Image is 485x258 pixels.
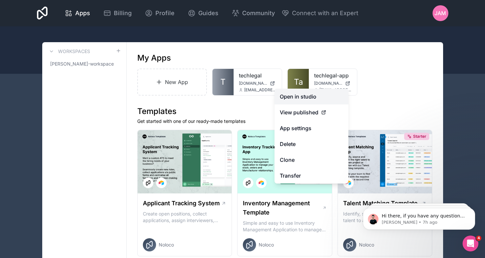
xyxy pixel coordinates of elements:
span: Connect with an Expert [292,9,358,18]
span: Profile [155,9,175,18]
a: Profile [140,6,180,20]
span: JAM [435,9,446,17]
h1: Talent Matching Template [343,199,418,208]
span: 4 [476,236,481,241]
span: [PERSON_NAME]-workspace [50,61,114,67]
span: Noloco [359,242,374,248]
a: [DOMAIN_NAME] [239,81,276,86]
p: Identify, source and match the right talent to an open project or position with our Talent Matchi... [343,211,427,224]
a: Transfer [275,168,348,184]
span: Billing [114,9,132,18]
a: Guides [182,6,224,20]
p: Create open positions, collect applications, assign interviewers, centralise candidate feedback a... [143,211,227,224]
a: [PERSON_NAME]-workspace [48,58,121,70]
span: Ta [294,77,303,87]
img: Airtable Logo [159,180,164,186]
h1: Applicant Tracking System [143,199,220,208]
h3: Workspaces [58,48,90,55]
span: View published [280,108,318,116]
span: Community [242,9,275,18]
span: [EMAIL_ADDRESS][DOMAIN_NAME] [319,87,352,93]
a: Apps [59,6,95,20]
a: Billing [98,6,137,20]
a: Ta [288,69,309,95]
a: App settings [275,120,348,136]
a: T [212,69,234,95]
img: Airtable Logo [346,180,351,186]
a: techlegal [239,72,276,79]
a: New App [137,69,207,96]
span: [DOMAIN_NAME] [239,81,267,86]
a: Community [226,6,280,20]
p: Simple and easy to use Inventory Management Application to manage your stock, orders and Manufact... [243,220,327,233]
a: Workspaces [48,47,90,55]
h1: Templates [137,106,433,117]
span: [DOMAIN_NAME] [314,81,342,86]
span: Guides [198,9,218,18]
button: Connect with an Expert [281,9,358,18]
button: Delete [275,136,348,152]
iframe: Intercom notifications message [353,194,485,240]
a: View published [275,104,348,120]
span: Noloco [259,242,274,248]
a: Open in studio [275,89,348,104]
img: Airtable Logo [259,180,264,186]
span: Starter [413,134,426,139]
a: Clone [275,152,348,168]
a: techlegal-app [314,72,352,79]
p: Get started with one of our ready-made templates [137,118,433,125]
a: [DOMAIN_NAME] [314,81,352,86]
iframe: Intercom live chat [463,236,478,251]
span: Noloco [159,242,174,248]
h1: Inventory Management Template [243,199,322,217]
h1: My Apps [137,53,171,63]
span: T [220,77,226,87]
span: Apps [75,9,90,18]
span: [EMAIL_ADDRESS][DOMAIN_NAME] [244,87,276,93]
